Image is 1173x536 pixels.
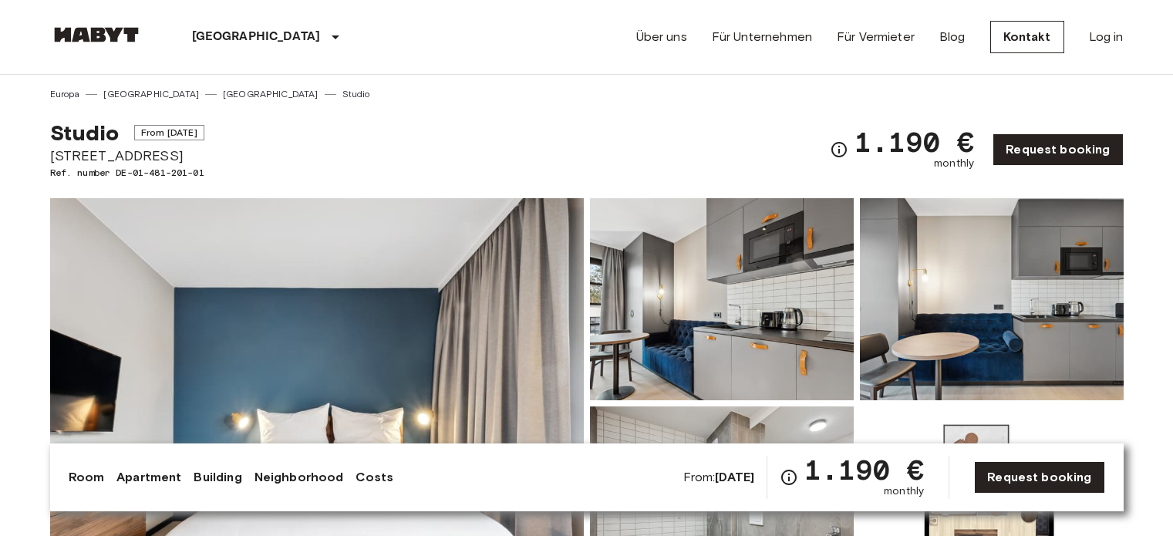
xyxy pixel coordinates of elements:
img: Habyt [50,27,143,42]
a: Building [194,468,241,487]
img: Picture of unit DE-01-481-201-01 [590,198,854,400]
a: Kontakt [990,21,1064,53]
svg: Check cost overview for full price breakdown. Please note that discounts apply to new joiners onl... [780,468,798,487]
a: Apartment [116,468,181,487]
span: From: [683,469,755,486]
a: Studio [342,87,370,101]
a: Log in [1089,28,1124,46]
a: Europa [50,87,80,101]
span: Studio [50,120,120,146]
a: Request booking [993,133,1123,166]
span: Ref. number DE-01-481-201-01 [50,166,204,180]
a: Für Vermieter [837,28,915,46]
a: Blog [939,28,966,46]
a: Request booking [974,461,1104,494]
img: Picture of unit DE-01-481-201-01 [860,198,1124,400]
span: monthly [934,156,974,171]
a: [GEOGRAPHIC_DATA] [223,87,319,101]
b: [DATE] [715,470,754,484]
a: Costs [356,468,393,487]
span: From [DATE] [134,125,204,140]
span: monthly [884,484,924,499]
a: Für Unternehmen [712,28,812,46]
span: [STREET_ADDRESS] [50,146,204,166]
a: Neighborhood [254,468,344,487]
p: [GEOGRAPHIC_DATA] [192,28,321,46]
span: 1.190 € [854,128,974,156]
a: [GEOGRAPHIC_DATA] [103,87,199,101]
a: Room [69,468,105,487]
a: Über uns [636,28,687,46]
span: 1.190 € [804,456,924,484]
svg: Check cost overview for full price breakdown. Please note that discounts apply to new joiners onl... [830,140,848,159]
